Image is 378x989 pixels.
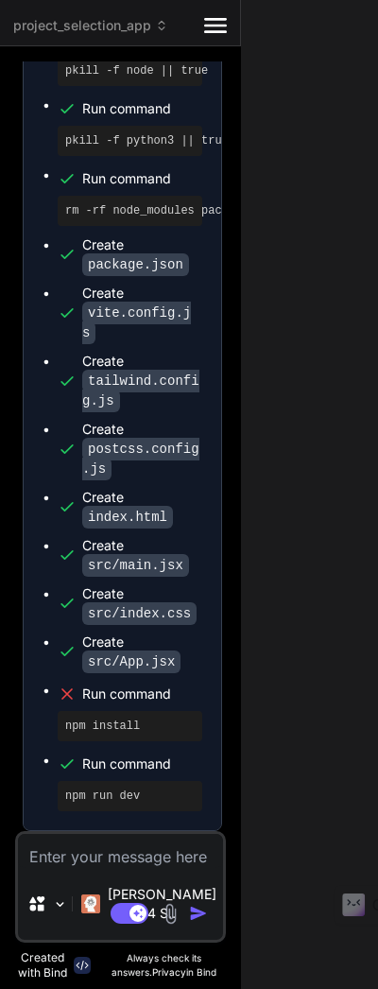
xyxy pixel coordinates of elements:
[15,950,70,980] p: Created with Bind
[13,16,168,35] span: project_selection_app
[82,506,173,529] code: index.html
[82,584,202,623] div: Create
[82,99,202,118] span: Run command
[82,488,202,527] div: Create
[82,370,199,412] code: tailwind.config.js
[82,284,202,342] div: Create
[65,789,195,804] pre: npm run dev
[82,253,189,276] code: package.json
[82,602,197,625] code: src/index.css
[82,554,189,577] code: src/main.jsx
[65,63,195,78] pre: pkill -f node || true
[82,536,202,575] div: Create
[108,885,216,923] p: [PERSON_NAME] 4 S..
[82,685,202,703] span: Run command
[81,894,100,913] img: Claude 4 Sonnet
[52,896,68,912] img: Pick Models
[152,966,186,978] span: Privacy
[82,420,202,478] div: Create
[82,235,202,274] div: Create
[82,352,202,410] div: Create
[65,203,195,218] pre: rm -rf node_modules package-lock.json server.js
[74,957,91,974] img: bind-logo
[65,133,195,148] pre: pkill -f python3 || true
[189,904,208,923] img: icon
[82,169,202,188] span: Run command
[102,951,226,980] p: Always check its answers. in Bind
[82,633,202,671] div: Create
[82,438,199,480] code: postcss.config.js
[82,651,180,673] code: src/App.jsx
[65,719,195,734] pre: npm install
[160,903,181,925] img: attachment
[82,302,191,344] code: vite.config.js
[82,755,202,773] span: Run command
